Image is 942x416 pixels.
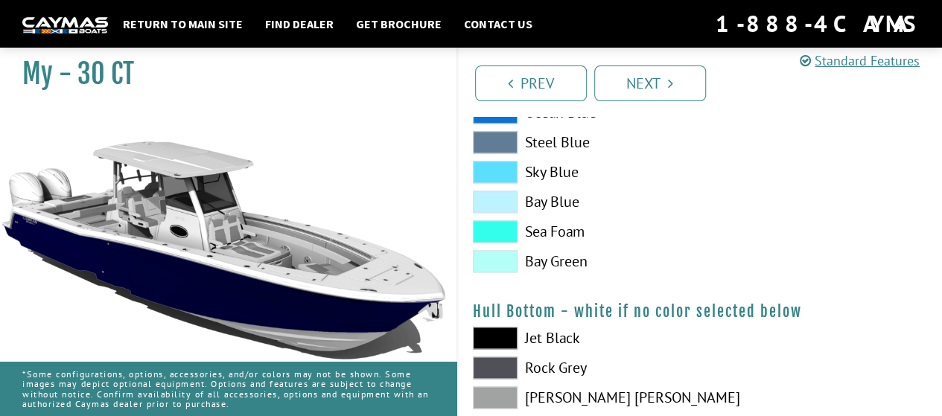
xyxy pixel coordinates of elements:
img: white-logo-c9c8dbefe5ff5ceceb0f0178aa75bf4bb51f6bca0971e226c86eb53dfe498488.png [22,17,108,33]
a: Prev [475,65,587,101]
label: Rock Grey [473,356,685,379]
label: Jet Black [473,327,685,349]
label: [PERSON_NAME] [PERSON_NAME] [473,386,685,409]
a: Find Dealer [258,14,341,33]
h4: Hull Bottom - white if no color selected below [473,302,928,321]
a: Get Brochure [349,14,449,33]
label: Sea Foam [473,220,685,243]
a: Standard Features [800,52,920,69]
h1: My - 30 CT [22,57,419,91]
a: Next [594,65,706,101]
label: Bay Green [473,250,685,272]
a: Contact Us [456,14,540,33]
div: 1-888-4CAYMAS [716,7,920,40]
label: Steel Blue [473,131,685,153]
label: Sky Blue [473,161,685,183]
p: *Some configurations, options, accessories, and/or colors may not be shown. Some images may depic... [22,362,434,416]
a: Return to main site [115,14,250,33]
label: Bay Blue [473,191,685,213]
